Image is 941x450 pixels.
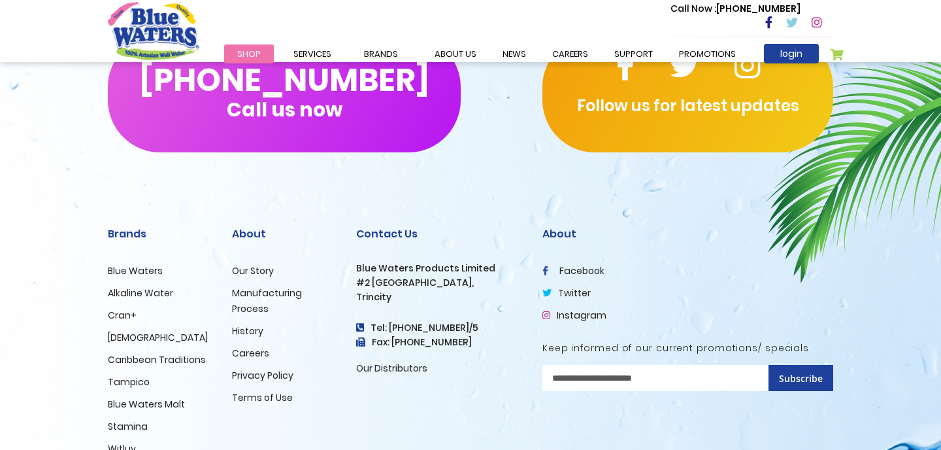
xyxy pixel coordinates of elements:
span: Call Now : [670,2,716,15]
a: Careers [232,347,269,360]
a: Terms of Use [232,391,293,404]
h2: Contact Us [356,228,523,240]
h3: Trincity [356,292,523,303]
span: Subscribe [779,372,823,385]
h2: Brands [108,228,212,240]
h3: Fax: [PHONE_NUMBER] [356,337,523,348]
a: Our Distributors [356,362,427,375]
span: Services [293,48,331,60]
h3: Blue Waters Products Limited [356,263,523,274]
a: Promotions [666,44,749,63]
a: about us [421,44,489,63]
a: Blue Waters [108,264,163,277]
button: Subscribe [768,365,833,391]
a: Blue Waters Malt [108,398,185,411]
a: Alkaline Water [108,286,173,300]
h2: About [232,228,337,240]
h4: Tel: [PHONE_NUMBER]/5 [356,322,523,334]
a: careers [539,44,601,63]
span: Call us now [227,106,342,113]
span: Brands [364,48,398,60]
a: [DEMOGRAPHIC_DATA] [108,331,208,344]
h3: #2 [GEOGRAPHIC_DATA], [356,277,523,288]
a: support [601,44,666,63]
a: Tampico [108,375,150,389]
h5: Keep informed of our current promotions/ specials [542,343,833,354]
a: Caribbean Traditions [108,353,206,366]
p: [PHONE_NUMBER] [670,2,801,16]
a: Manufacturing Process [232,286,302,315]
a: Privacy Policy [232,369,293,382]
a: twitter [542,286,591,300]
a: History [232,324,263,337]
a: store logo [108,2,199,60]
a: Instagram [542,309,606,322]
a: Stamina [108,420,148,433]
a: Cran+ [108,309,137,322]
a: News [489,44,539,63]
a: login [764,44,819,63]
button: [PHONE_NUMBER]Call us now [108,35,461,152]
h2: About [542,228,833,240]
a: Our Story [232,264,274,277]
p: Follow us for latest updates [542,94,833,118]
a: facebook [542,264,604,277]
span: Shop [237,48,261,60]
